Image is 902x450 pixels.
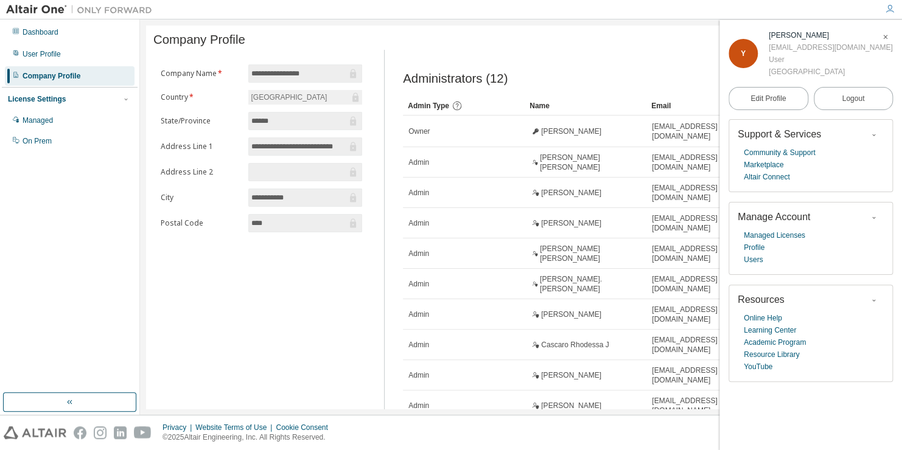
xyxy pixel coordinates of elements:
[744,159,783,171] a: Marketplace
[744,171,789,183] a: Altair Connect
[744,361,772,373] a: YouTube
[408,279,429,289] span: Admin
[249,91,329,104] div: [GEOGRAPHIC_DATA]
[530,96,642,116] div: Name
[814,87,893,110] button: Logout
[540,274,641,294] span: [PERSON_NAME]. [PERSON_NAME]
[408,249,429,258] span: Admin
[738,294,784,305] span: Resources
[23,49,61,59] div: User Profile
[744,324,796,336] a: Learning Center
[408,310,429,319] span: Admin
[408,370,429,380] span: Admin
[744,348,799,361] a: Resource Library
[408,126,430,136] span: Owner
[4,426,66,439] img: altair_logo.svg
[652,122,761,141] span: [EMAIL_ADDRESS][DOMAIN_NAME]
[163,423,195,432] div: Privacy
[652,183,761,202] span: [EMAIL_ADDRESS][DOMAIN_NAME]
[23,116,53,125] div: Managed
[769,66,892,78] div: [GEOGRAPHIC_DATA]
[276,423,335,432] div: Cookie Consent
[163,432,335,443] p: © 2025 Altair Engineering, Inc. All Rights Reserved.
[161,167,241,177] label: Address Line 2
[161,142,241,151] label: Address Line 1
[769,41,892,54] div: [EMAIL_ADDRESS][DOMAIN_NAME]
[744,254,763,266] a: Users
[744,336,806,348] a: Academic Program
[540,153,641,172] span: [PERSON_NAME] [PERSON_NAME]
[744,241,764,254] a: Profile
[652,396,761,415] span: [EMAIL_ADDRESS][DOMAIN_NAME]
[652,213,761,233] span: [EMAIL_ADDRESS][DOMAIN_NAME]
[729,87,808,110] a: Edit Profile
[652,274,761,294] span: [EMAIL_ADDRESS][DOMAIN_NAME]
[6,4,158,16] img: Altair One
[652,244,761,263] span: [EMAIL_ADDRESS][DOMAIN_NAME]
[23,27,58,37] div: Dashboard
[248,90,362,105] div: [GEOGRAPHIC_DATA]
[769,29,892,41] div: Yvonne Acuevas
[408,401,429,410] span: Admin
[134,426,152,439] img: youtube.svg
[750,94,786,103] span: Edit Profile
[769,54,892,66] div: User
[153,33,245,47] span: Company Profile
[403,72,508,86] span: Administrators (12)
[541,188,601,198] span: [PERSON_NAME]
[652,365,761,385] span: [EMAIL_ADDRESS][DOMAIN_NAME]
[8,94,66,104] div: License Settings
[23,71,80,81] div: Company Profile
[408,157,429,167] span: Admin
[744,312,782,324] a: Online Help
[842,92,864,105] span: Logout
[161,193,241,202] label: City
[651,96,761,116] div: Email
[114,426,127,439] img: linkedin.svg
[540,244,641,263] span: [PERSON_NAME] [PERSON_NAME]
[541,401,601,410] span: [PERSON_NAME]
[744,229,805,241] a: Managed Licenses
[408,218,429,228] span: Admin
[738,129,821,139] span: Support & Services
[408,102,449,110] span: Admin Type
[541,218,601,228] span: [PERSON_NAME]
[738,212,810,222] span: Manage Account
[408,188,429,198] span: Admin
[652,305,761,324] span: [EMAIL_ADDRESS][DOMAIN_NAME]
[161,92,241,102] label: Country
[741,49,746,58] span: Y
[541,370,601,380] span: [PERSON_NAME]
[652,335,761,355] span: [EMAIL_ADDRESS][DOMAIN_NAME]
[195,423,276,432] div: Website Terms of Use
[161,218,241,228] label: Postal Code
[541,340,609,350] span: Cascaro Rhodessa J
[541,126,601,136] span: [PERSON_NAME]
[161,116,241,126] label: State/Province
[94,426,107,439] img: instagram.svg
[541,310,601,319] span: [PERSON_NAME]
[744,147,815,159] a: Community & Support
[652,153,761,172] span: [EMAIL_ADDRESS][DOMAIN_NAME]
[408,340,429,350] span: Admin
[74,426,86,439] img: facebook.svg
[161,69,241,78] label: Company Name
[23,136,52,146] div: On Prem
